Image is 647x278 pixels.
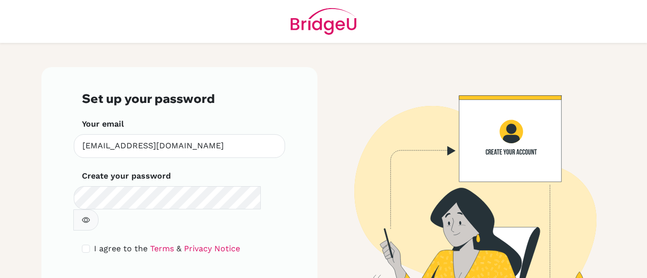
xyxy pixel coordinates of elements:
[74,134,285,158] input: Insert your email*
[82,91,277,106] h3: Set up your password
[82,118,124,130] label: Your email
[150,244,174,253] a: Terms
[82,170,171,182] label: Create your password
[94,244,148,253] span: I agree to the
[176,244,181,253] span: &
[184,244,240,253] a: Privacy Notice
